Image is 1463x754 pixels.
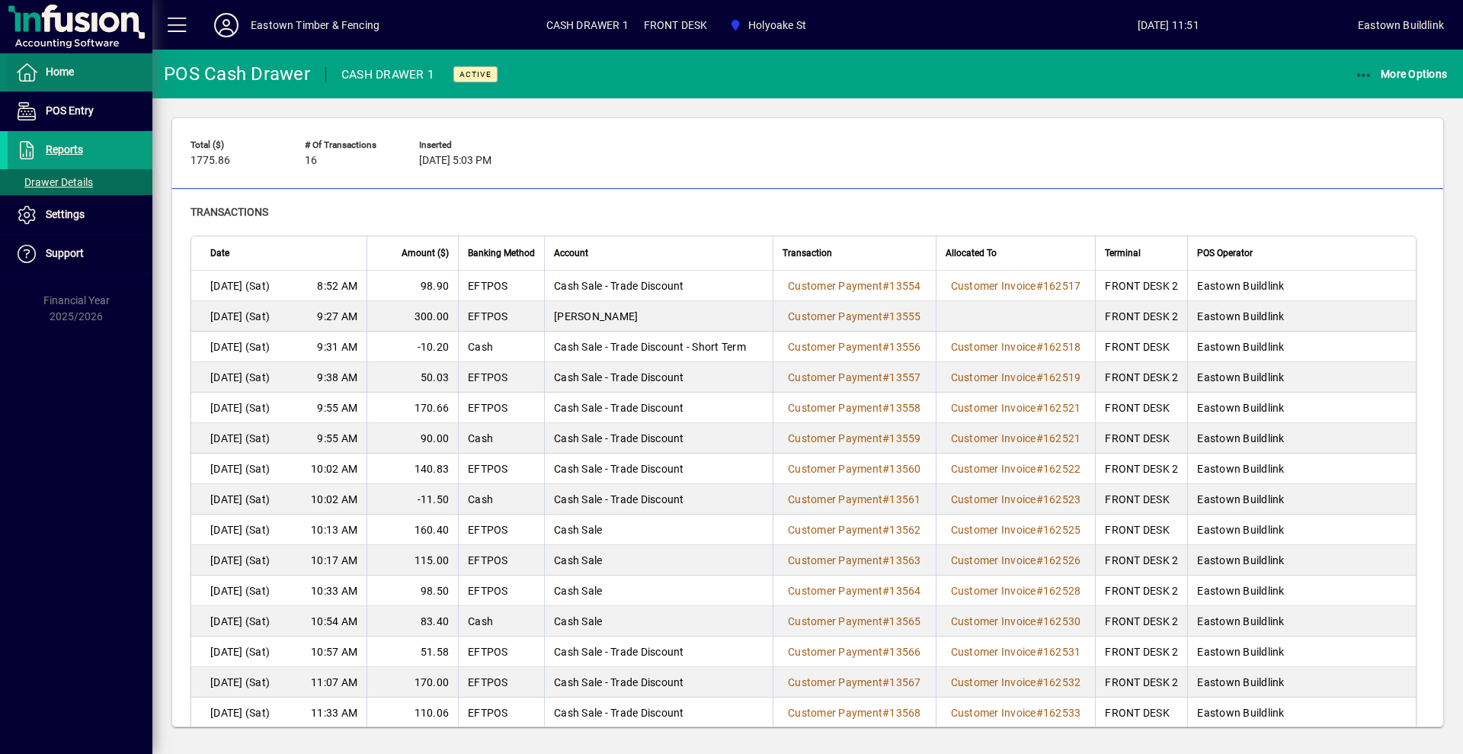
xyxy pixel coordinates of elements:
[544,545,773,576] td: Cash Sale
[788,371,882,383] span: Customer Payment
[367,637,458,667] td: 51.58
[946,491,1087,508] a: Customer Invoice#162523
[210,278,270,294] span: [DATE] (Sat)
[1197,245,1253,261] span: POS Operator
[946,278,1087,294] a: Customer Invoice#162517
[367,393,458,423] td: 170.66
[882,676,889,688] span: #
[544,393,773,423] td: Cash Sale - Trade Discount
[544,606,773,637] td: Cash Sale
[882,646,889,658] span: #
[946,613,1087,630] a: Customer Invoice#162530
[1187,332,1416,362] td: Eastown Buildlink
[788,310,882,322] span: Customer Payment
[783,521,927,538] a: Customer Payment#13562
[8,92,152,130] a: POS Entry
[311,583,357,598] span: 10:33 AM
[788,585,882,597] span: Customer Payment
[458,515,544,545] td: EFTPOS
[1095,271,1187,301] td: FRONT DESK 2
[1187,698,1416,728] td: Eastown Buildlink
[1187,423,1416,454] td: Eastown Buildlink
[210,309,270,324] span: [DATE] (Sat)
[317,370,357,385] span: 9:38 AM
[882,432,889,444] span: #
[1095,637,1187,667] td: FRONT DESK 2
[1358,13,1444,37] div: Eastown Buildlink
[544,454,773,484] td: Cash Sale - Trade Discount
[190,155,230,167] span: 1775.86
[210,339,270,355] span: [DATE] (Sat)
[305,155,317,167] span: 16
[783,399,927,416] a: Customer Payment#13558
[1043,676,1081,688] span: 162532
[1351,60,1452,88] button: More Options
[951,463,1036,475] span: Customer Invoice
[458,667,544,698] td: EFTPOS
[1095,667,1187,698] td: FRONT DESK 2
[367,667,458,698] td: 170.00
[1043,585,1081,597] span: 162528
[544,698,773,728] td: Cash Sale - Trade Discount
[190,206,268,218] span: Transactions
[419,155,491,167] span: [DATE] 5:03 PM
[882,615,889,627] span: #
[946,399,1087,416] a: Customer Invoice#162521
[951,676,1036,688] span: Customer Invoice
[367,423,458,454] td: 90.00
[1036,432,1043,444] span: #
[1187,271,1416,301] td: Eastown Buildlink
[367,698,458,728] td: 110.06
[367,484,458,515] td: -11.50
[882,585,889,597] span: #
[723,11,812,39] span: Holyoake St
[882,402,889,414] span: #
[46,208,85,220] span: Settings
[1187,576,1416,606] td: Eastown Buildlink
[946,674,1087,691] a: Customer Invoice#162532
[164,62,310,86] div: POS Cash Drawer
[544,667,773,698] td: Cash Sale - Trade Discount
[882,280,889,292] span: #
[951,646,1036,658] span: Customer Invoice
[783,674,927,691] a: Customer Payment#13567
[788,432,882,444] span: Customer Payment
[8,196,152,234] a: Settings
[788,615,882,627] span: Customer Payment
[1095,484,1187,515] td: FRONT DESK
[788,646,882,658] span: Customer Payment
[1043,432,1081,444] span: 162521
[1036,585,1043,597] span: #
[1095,332,1187,362] td: FRONT DESK
[1036,676,1043,688] span: #
[544,576,773,606] td: Cash Sale
[882,341,889,353] span: #
[951,432,1036,444] span: Customer Invoice
[1036,371,1043,383] span: #
[889,585,920,597] span: 13564
[190,140,282,150] span: Total ($)
[1043,341,1081,353] span: 162518
[946,643,1087,660] a: Customer Invoice#162531
[554,245,588,261] span: Account
[311,675,357,690] span: 11:07 AM
[367,271,458,301] td: 98.90
[1043,493,1081,505] span: 162523
[951,615,1036,627] span: Customer Invoice
[889,707,920,719] span: 13568
[544,423,773,454] td: Cash Sale - Trade Discount
[1036,646,1043,658] span: #
[1187,393,1416,423] td: Eastown Buildlink
[783,460,927,477] a: Customer Payment#13560
[1187,545,1416,576] td: Eastown Buildlink
[544,515,773,545] td: Cash Sale
[458,393,544,423] td: EFTPOS
[210,461,270,476] span: [DATE] (Sat)
[889,554,920,566] span: 13563
[458,423,544,454] td: Cash
[882,493,889,505] span: #
[783,430,927,447] a: Customer Payment#13559
[341,63,434,87] div: CASH DRAWER 1
[458,332,544,362] td: Cash
[544,301,773,332] td: [PERSON_NAME]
